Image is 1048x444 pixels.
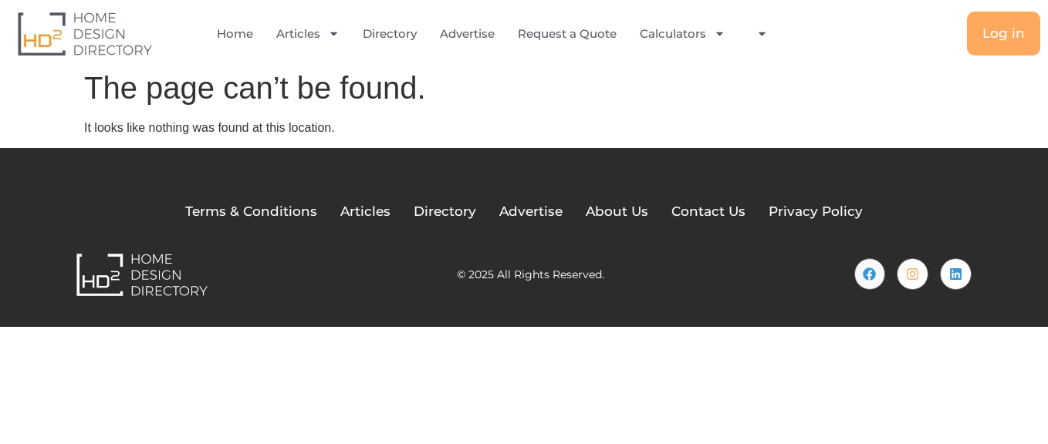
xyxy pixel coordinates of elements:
[84,119,964,137] p: It looks like nothing was found at this location.
[982,27,1025,40] span: Log in
[217,16,253,52] a: Home
[671,202,745,222] a: Contact Us
[457,269,604,280] h2: © 2025 All Rights Reserved.
[640,16,725,52] a: Calculators
[215,16,783,52] nav: Menu
[586,202,648,222] a: About Us
[769,202,863,222] a: Privacy Policy
[185,202,317,222] a: Terms & Conditions
[276,16,340,52] a: Articles
[414,202,476,222] a: Directory
[499,202,563,222] a: Advertise
[967,12,1040,55] a: Log in
[340,202,390,222] a: Articles
[84,69,964,106] h1: The page can’t be found.
[363,16,417,52] a: Directory
[440,16,495,52] a: Advertise
[518,16,617,52] a: Request a Quote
